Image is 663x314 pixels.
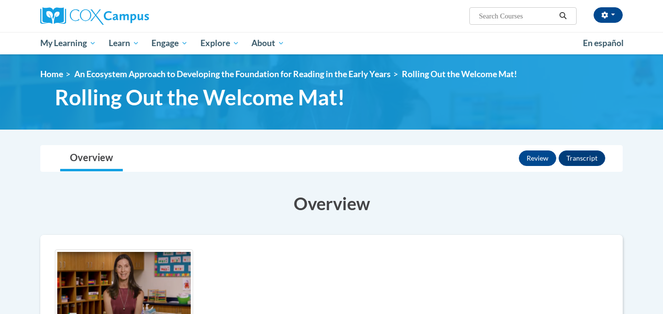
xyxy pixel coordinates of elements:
span: En español [583,38,624,48]
span: About [251,37,284,49]
a: About [246,32,291,54]
button: Search [556,10,570,22]
a: Learn [102,32,146,54]
input: Search Courses [478,10,556,22]
button: Review [519,150,556,166]
button: Transcript [559,150,605,166]
span: Rolling Out the Welcome Mat! [55,84,345,110]
a: En español [577,33,630,53]
a: Cox Campus [40,7,225,25]
div: Main menu [26,32,637,54]
a: Explore [194,32,246,54]
button: Account Settings [594,7,623,23]
a: An Ecosystem Approach to Developing the Foundation for Reading in the Early Years [74,69,391,79]
span: Learn [109,37,139,49]
a: My Learning [34,32,102,54]
h3: Overview [40,191,623,215]
a: Overview [60,146,123,171]
span: My Learning [40,37,96,49]
span: Rolling Out the Welcome Mat! [402,69,517,79]
span: Explore [200,37,239,49]
a: Engage [145,32,194,54]
span: Engage [151,37,188,49]
img: Cox Campus [40,7,149,25]
a: Home [40,69,63,79]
